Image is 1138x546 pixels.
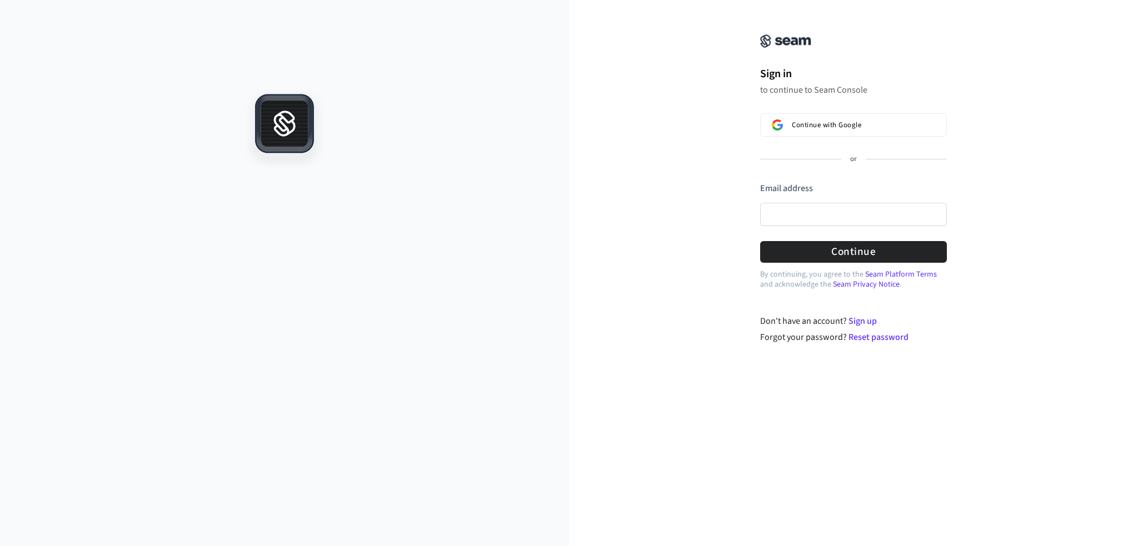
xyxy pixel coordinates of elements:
[760,34,811,48] img: Seam Console
[833,279,900,290] a: Seam Privacy Notice
[850,154,857,164] p: or
[760,84,947,96] p: to continue to Seam Console
[760,182,813,194] label: Email address
[865,269,937,280] a: Seam Platform Terms
[760,113,947,137] button: Sign in with GoogleContinue with Google
[760,66,947,82] h1: Sign in
[760,314,947,328] div: Don't have an account?
[772,119,783,131] img: Sign in with Google
[848,331,909,343] a: Reset password
[760,269,947,289] p: By continuing, you agree to the and acknowledge the .
[760,330,947,344] div: Forgot your password?
[792,121,861,129] span: Continue with Google
[760,241,947,263] button: Continue
[848,315,877,327] a: Sign up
